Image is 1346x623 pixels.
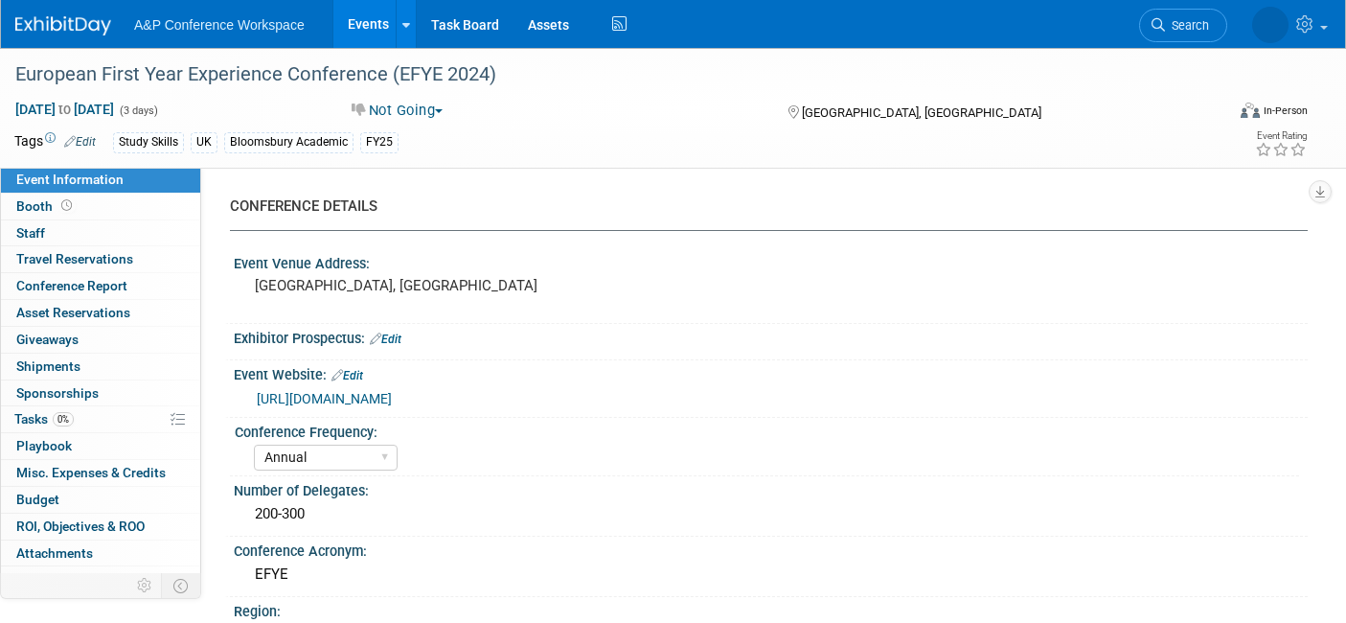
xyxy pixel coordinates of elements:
[1,246,200,272] a: Travel Reservations
[16,385,99,401] span: Sponsorships
[57,198,76,213] span: Booth not reserved yet
[1,194,200,219] a: Booth
[134,17,305,33] span: A&P Conference Workspace
[14,101,115,118] span: [DATE] [DATE]
[14,131,96,153] td: Tags
[16,332,79,347] span: Giveaways
[1,273,200,299] a: Conference Report
[128,573,162,598] td: Personalize Event Tab Strip
[234,360,1308,385] div: Event Website:
[16,438,72,453] span: Playbook
[234,476,1308,500] div: Number of Delegates:
[1,487,200,513] a: Budget
[1139,9,1227,42] a: Search
[234,597,1308,621] div: Region:
[16,519,145,534] span: ROI, Objectives & ROO
[16,305,130,320] span: Asset Reservations
[248,499,1293,529] div: 200-300
[53,412,74,427] span: 0%
[1,566,200,592] a: more
[1,541,200,566] a: Attachments
[234,537,1308,561] div: Conference Acronym:
[1,300,200,326] a: Asset Reservations
[370,333,401,346] a: Edit
[15,16,111,35] img: ExhibitDay
[1,460,200,486] a: Misc. Expenses & Credits
[16,225,45,241] span: Staff
[1,327,200,353] a: Giveaways
[331,369,363,382] a: Edit
[12,571,43,587] span: more
[16,172,124,187] span: Event Information
[113,132,184,152] div: Study Skills
[1241,103,1260,118] img: Format-Inperson.png
[345,101,450,121] button: Not Going
[16,465,166,480] span: Misc. Expenses & Credits
[1,514,200,540] a: ROI, Objectives & ROO
[1,381,200,406] a: Sponsorships
[257,391,392,406] a: [URL][DOMAIN_NAME]
[1,354,200,380] a: Shipments
[1165,18,1209,33] span: Search
[16,251,133,266] span: Travel Reservations
[14,411,74,427] span: Tasks
[224,132,354,152] div: Bloomsbury Academic
[9,58,1198,92] div: European First Year Experience Conference (EFYE 2024)
[234,324,1308,349] div: Exhibitor Prospectus:
[235,418,1299,442] div: Conference Frequency:
[1,433,200,459] a: Playbook
[255,277,660,294] pre: [GEOGRAPHIC_DATA], [GEOGRAPHIC_DATA]
[191,132,217,152] div: UK
[360,132,399,152] div: FY25
[64,135,96,149] a: Edit
[1116,100,1308,128] div: Event Format
[1263,104,1308,118] div: In-Person
[1252,7,1289,43] img: Anne Weston
[1,220,200,246] a: Staff
[802,105,1041,120] span: [GEOGRAPHIC_DATA], [GEOGRAPHIC_DATA]
[234,249,1308,273] div: Event Venue Address:
[16,358,80,374] span: Shipments
[1,406,200,432] a: Tasks0%
[16,278,127,293] span: Conference Report
[56,102,74,117] span: to
[16,492,59,507] span: Budget
[16,198,76,214] span: Booth
[1255,131,1307,141] div: Event Rating
[248,560,1293,589] div: EFYE
[230,196,1293,217] div: CONFERENCE DETAILS
[16,545,93,561] span: Attachments
[118,104,158,117] span: (3 days)
[1,167,200,193] a: Event Information
[162,573,201,598] td: Toggle Event Tabs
